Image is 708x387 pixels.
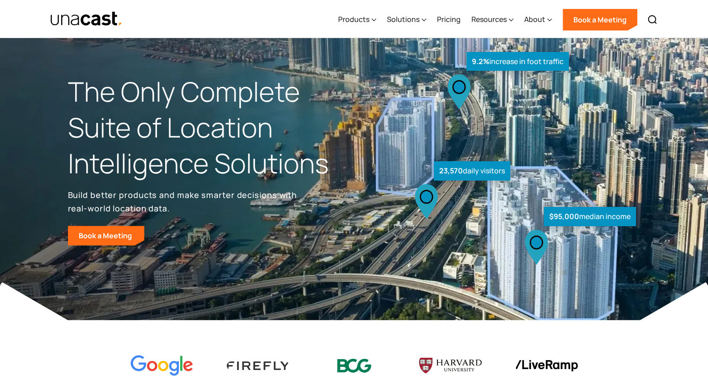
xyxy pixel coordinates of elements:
strong: 23,570 [439,166,463,176]
img: BCG logo [323,353,386,378]
a: Book a Meeting [68,226,144,245]
div: About [524,14,545,25]
div: daily visitors [434,161,510,181]
a: Pricing [437,1,461,38]
div: increase in foot traffic [466,52,569,71]
div: Products [338,14,369,25]
img: Firefly Advertising logo [227,361,289,370]
img: Google logo Color [131,355,193,376]
strong: $95,000 [549,211,579,221]
div: Solutions [387,1,426,38]
img: Unacast text logo [50,11,123,27]
div: About [524,1,552,38]
div: Resources [471,14,507,25]
div: median income [544,207,636,226]
div: Resources [471,1,513,38]
a: home [50,11,123,27]
strong: 9.2% [472,56,489,66]
img: Search icon [647,14,658,25]
a: Book a Meeting [563,9,637,30]
div: Solutions [387,14,420,25]
div: Products [338,1,376,38]
img: liveramp logo [515,360,578,371]
h1: The Only Complete Suite of Location Intelligence Solutions [68,74,354,181]
img: Harvard U logo [419,355,482,376]
p: Build better products and make smarter decisions with real-world location data. [68,188,301,215]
